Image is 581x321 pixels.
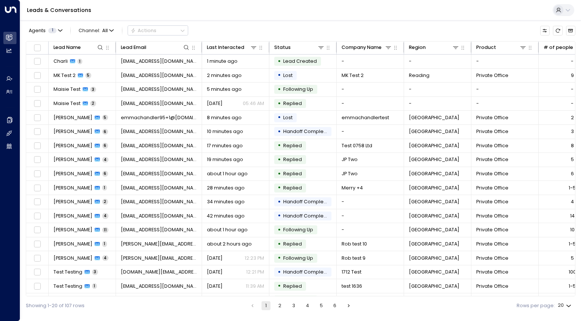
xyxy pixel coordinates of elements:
span: James Pinner [53,156,92,163]
div: Status [274,43,291,52]
span: 10 minutes ago [207,128,243,135]
span: 2 [90,101,96,106]
span: London [409,269,459,275]
span: Following Up [283,226,313,233]
div: Button group with a nested menu [128,25,188,36]
div: 100 [569,269,576,275]
span: 34 minutes ago [207,198,245,205]
span: 5 minutes ago [207,86,242,93]
div: 1-5 [569,185,576,191]
span: Private Office [476,226,508,233]
div: Company Name [342,43,392,52]
span: Replied [283,283,302,289]
div: Last Interacted [207,43,258,52]
span: teganellis00@gmail.com [121,198,197,205]
span: Toggle select row [33,183,42,192]
span: about 1 hour ago [207,226,248,233]
div: 2 [571,114,574,121]
span: nchaisley@outlook.com [121,226,197,233]
span: Private Office [476,241,508,247]
div: Region [409,43,460,52]
span: MK Test 2 [342,72,364,79]
span: London [409,114,459,121]
span: London [409,198,459,205]
span: Private Office [476,213,508,219]
span: Toggle select row [33,212,42,220]
div: • [278,224,281,236]
span: London [409,226,459,233]
span: Private Office [476,128,508,135]
div: • [278,56,281,67]
div: Lead Name [53,43,81,52]
button: page 1 [262,301,270,310]
span: Toggle select row [33,142,42,150]
td: - [471,97,539,111]
span: jamespinnerbbr@gmail.com [121,156,197,163]
span: ranjit.test.one+1712@gmail.com [121,269,197,275]
span: Nathan Haisley [53,226,92,233]
button: Archived Leads [566,26,575,35]
span: 5 [85,72,91,78]
div: • [278,238,281,250]
div: Lead Email [121,43,146,52]
span: Private Office [476,185,508,191]
td: - [337,55,404,68]
div: 20 [558,300,573,311]
button: Actions [128,25,188,36]
span: Private Office [476,269,508,275]
td: - [471,83,539,96]
span: Rob test 9 [342,255,366,262]
span: 1 minute ago [207,58,238,65]
button: Agents1 [26,26,65,35]
span: Rob test 10 [342,241,367,247]
div: 5 [571,156,574,163]
span: Toggle select row [33,113,42,122]
span: Maisie Test [53,86,80,93]
button: Go to next page [344,301,353,310]
span: Toggle select row [33,57,42,66]
span: London [409,255,459,262]
div: # of people [544,43,573,52]
div: 14 [570,213,575,219]
span: robert.nogueral+10@gmail.com [121,241,197,247]
span: Private Office [476,156,508,163]
span: London [409,283,459,290]
div: • [278,126,281,138]
span: London [409,241,459,247]
span: MK Test 2 [53,72,76,79]
span: Yesterday [207,283,223,290]
span: Toggle select row [33,240,42,249]
span: 1 [48,28,56,33]
span: jamespinnerbbr@gmail.com [121,170,197,177]
span: 19 minutes ago [207,156,243,163]
div: - [571,86,574,93]
span: 42 minutes ago [207,213,245,219]
span: Toggle select row [33,268,42,277]
span: London [409,170,459,177]
span: Replied [283,100,302,107]
span: Maisie Test [53,100,80,107]
span: teganellis00@gmail.com [121,213,197,219]
div: Company Name [342,43,382,52]
span: 6 [102,143,108,148]
span: Yesterday [207,255,223,262]
span: Toggle select row [33,155,42,164]
span: All [102,28,108,33]
div: • [278,280,281,292]
div: • [278,266,281,278]
span: Toggle select row [33,99,42,108]
td: - [337,223,404,237]
span: nicolablane+4@hotmail.co [121,185,197,191]
div: 6 [571,170,574,177]
td: - [337,209,404,223]
span: 6 [102,171,108,176]
span: Private Office [476,114,508,121]
span: Toggle select row [33,71,42,80]
span: 28 minutes ago [207,185,245,191]
span: Toggle select row [33,226,42,234]
span: Robert Noguera [53,255,92,262]
span: 17 minutes ago [207,142,243,149]
div: Status [274,43,325,52]
span: Replied [283,170,302,177]
span: maisie.king@foraspace.com [121,86,197,93]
